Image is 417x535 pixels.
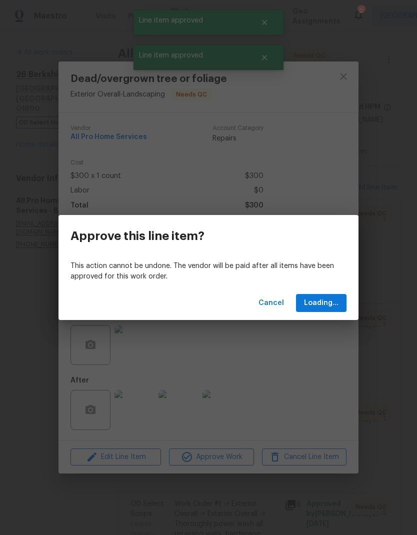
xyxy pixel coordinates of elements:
[70,229,204,243] h3: Approve this line item?
[254,294,288,312] button: Cancel
[304,297,338,309] span: Loading...
[258,297,284,309] span: Cancel
[296,294,346,312] button: Loading...
[70,261,346,282] p: This action cannot be undone. The vendor will be paid after all items have been approved for this...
